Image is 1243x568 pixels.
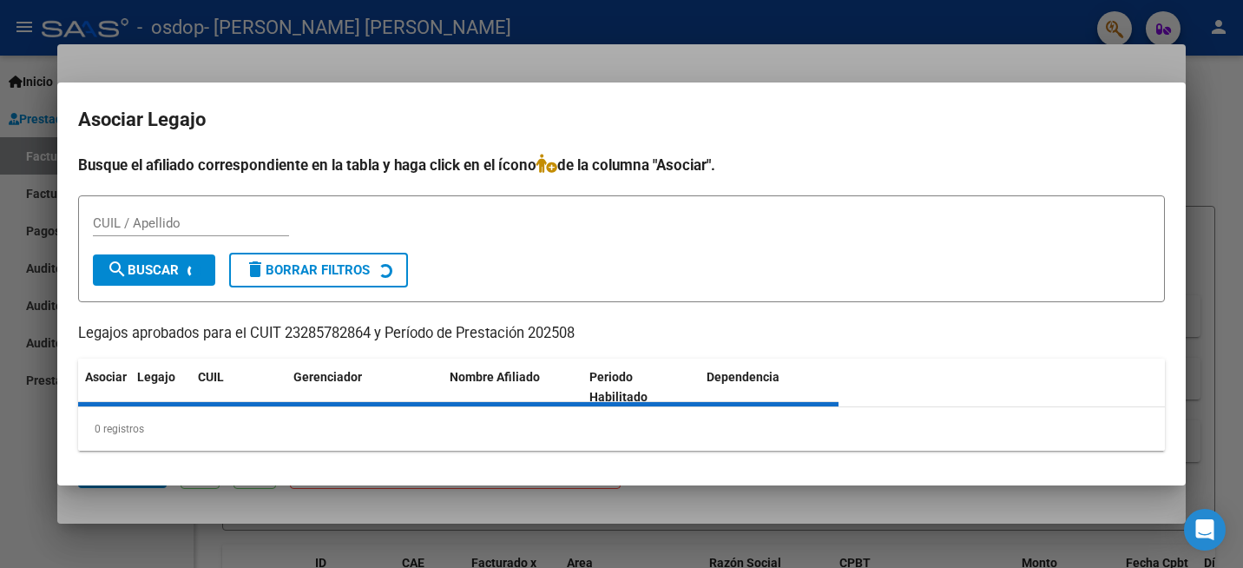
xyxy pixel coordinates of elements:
[1184,509,1226,551] div: Open Intercom Messenger
[245,259,266,280] mat-icon: delete
[229,253,408,287] button: Borrar Filtros
[286,359,443,416] datatable-header-cell: Gerenciador
[85,370,127,384] span: Asociar
[450,370,540,384] span: Nombre Afiliado
[137,370,175,384] span: Legajo
[589,370,648,404] span: Periodo Habilitado
[707,370,779,384] span: Dependencia
[130,359,191,416] datatable-header-cell: Legajo
[78,103,1165,136] h2: Asociar Legajo
[93,254,215,286] button: Buscar
[191,359,286,416] datatable-header-cell: CUIL
[107,262,179,278] span: Buscar
[107,259,128,280] mat-icon: search
[245,262,370,278] span: Borrar Filtros
[700,359,839,416] datatable-header-cell: Dependencia
[78,359,130,416] datatable-header-cell: Asociar
[582,359,700,416] datatable-header-cell: Periodo Habilitado
[198,370,224,384] span: CUIL
[78,323,1165,345] p: Legajos aprobados para el CUIT 23285782864 y Período de Prestación 202508
[78,154,1165,176] h4: Busque el afiliado correspondiente en la tabla y haga click en el ícono de la columna "Asociar".
[293,370,362,384] span: Gerenciador
[78,407,1165,451] div: 0 registros
[443,359,582,416] datatable-header-cell: Nombre Afiliado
